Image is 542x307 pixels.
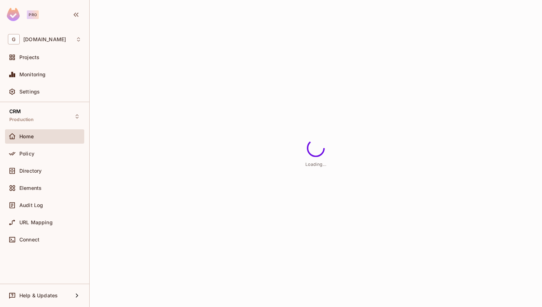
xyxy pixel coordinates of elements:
span: URL Mapping [19,220,53,225]
div: Pro [27,10,39,19]
span: Settings [19,89,40,95]
span: Audit Log [19,202,43,208]
span: Production [9,117,34,123]
span: Monitoring [19,72,46,77]
span: Policy [19,151,34,157]
span: Loading... [305,161,326,167]
img: SReyMgAAAABJRU5ErkJggg== [7,8,20,21]
span: Directory [19,168,42,174]
span: Elements [19,185,42,191]
span: Home [19,134,34,139]
span: Help & Updates [19,293,58,298]
span: Workspace: gameskraft.com [23,37,66,42]
span: CRM [9,109,21,114]
span: G [8,34,20,44]
span: Connect [19,237,39,243]
span: Projects [19,54,39,60]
